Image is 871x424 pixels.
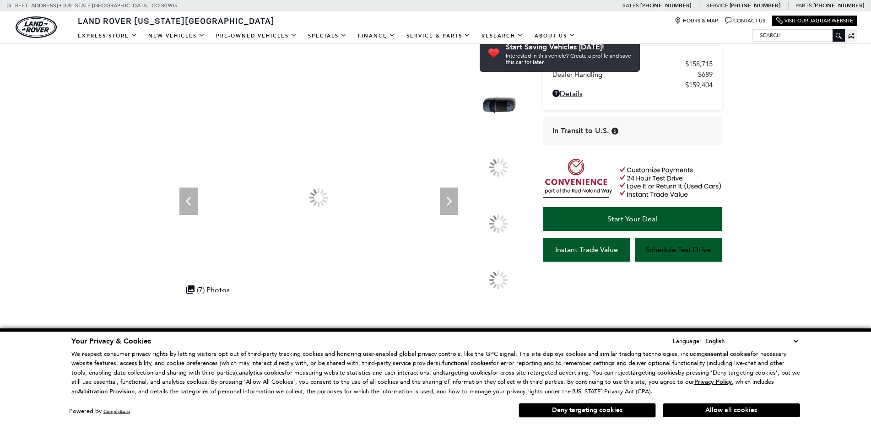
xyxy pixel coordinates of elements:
[440,188,458,215] div: Next
[69,408,130,414] div: Powered by
[182,281,234,299] div: (7) Photos
[705,350,751,358] strong: essential cookies
[529,28,581,44] a: About Us
[555,245,618,254] span: Instant Trade Value
[630,369,678,377] strong: targeting cookies
[694,378,732,385] a: Privacy Policy
[143,28,211,44] a: New Vehicles
[795,2,812,9] span: Parts
[519,403,656,418] button: Deny targeting cookies
[78,387,135,396] strong: Arbitration Provision
[730,2,780,9] a: [PHONE_NUMBER]
[611,128,618,134] div: Vehicle has shipped from factory of origin. Estimated time of delivery to Retailer is on average ...
[552,126,609,136] span: In Transit to U.S.
[179,188,198,215] div: Previous
[706,2,728,9] span: Service
[552,70,713,79] a: Dealer Handling $689
[552,81,713,89] a: $159,404
[622,2,639,9] span: Sales
[703,336,800,346] select: Language Select
[753,30,844,41] input: Search
[71,349,800,397] p: We respect consumer privacy rights by letting visitors opt out of third-party tracking cookies an...
[16,16,57,38] img: Land Rover
[72,28,143,44] a: EXPRESS STORE
[552,60,685,68] span: MSRP
[103,408,130,414] a: ComplyAuto
[552,89,713,98] a: Details
[552,60,713,68] a: MSRP $158,715
[71,336,151,346] span: Your Privacy & Cookies
[663,403,800,417] button: Allow all cookies
[694,378,732,386] u: Privacy Policy
[78,15,275,26] span: Land Rover [US_STATE][GEOGRAPHIC_DATA]
[685,81,713,89] span: $159,404
[401,28,476,44] a: Service & Parts
[442,359,491,367] strong: functional cookies
[698,70,713,79] span: $689
[7,2,178,9] a: [STREET_ADDRESS] • [US_STATE][GEOGRAPHIC_DATA], CO 80905
[685,60,713,68] span: $158,715
[725,17,765,24] a: Contact Us
[72,28,581,44] nav: Main Navigation
[72,15,280,26] a: Land Rover [US_STATE][GEOGRAPHIC_DATA]
[552,70,698,79] span: Dealer Handling
[776,17,853,24] a: Visit Our Jaguar Website
[211,28,303,44] a: Pre-Owned Vehicles
[635,238,722,262] a: Schedule Test Drive
[543,266,722,410] iframe: YouTube video player
[352,28,401,44] a: Finance
[813,2,864,9] a: [PHONE_NUMBER]
[476,28,529,44] a: Research
[239,369,285,377] strong: analytics cookies
[470,90,527,123] img: New 2025 Constellation Blue in Gloss Finish LAND ROVER SE 530PS image 4
[607,215,657,223] span: Start Your Deal
[543,238,630,262] a: Instant Trade Value
[673,338,701,344] div: Language:
[645,245,711,254] span: Schedule Test Drive
[443,369,491,377] strong: targeting cookies
[16,16,57,38] a: land-rover
[543,207,722,231] a: Start Your Deal
[303,28,352,44] a: Specials
[640,2,691,9] a: [PHONE_NUMBER]
[675,17,718,24] a: Hours & Map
